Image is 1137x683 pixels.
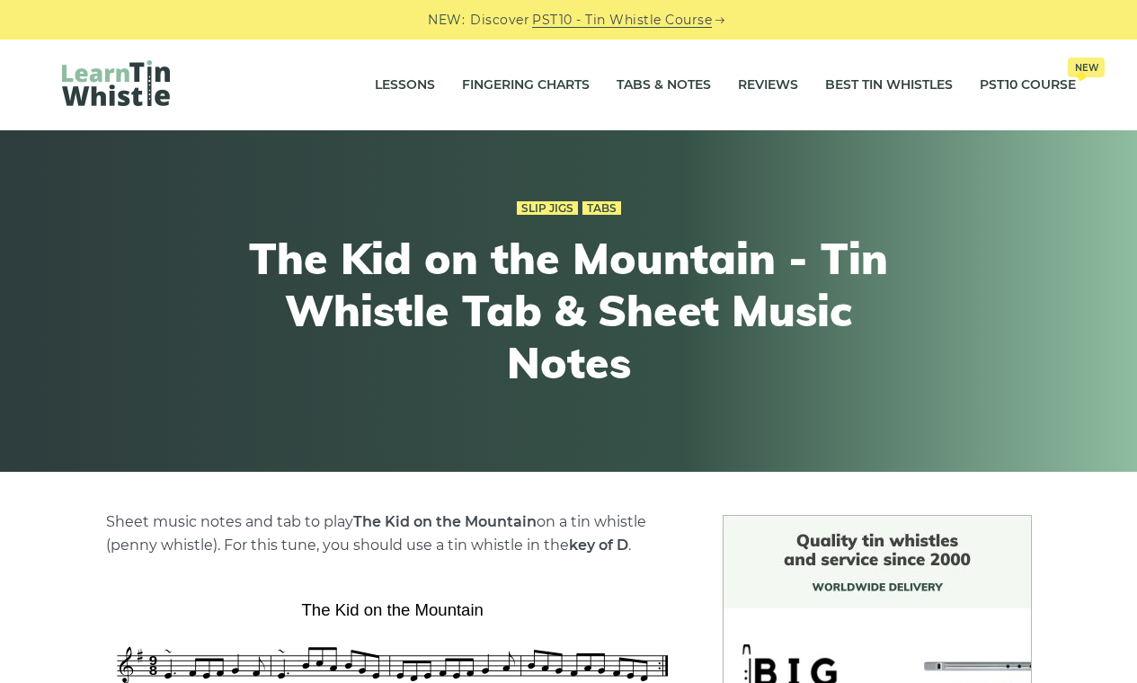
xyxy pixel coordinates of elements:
a: Lessons [375,63,435,108]
a: Fingering Charts [462,63,590,108]
strong: The Kid on the Mountain [353,513,537,530]
a: Best Tin Whistles [825,63,953,108]
a: Tabs [582,201,621,216]
strong: key of D [569,537,628,554]
a: PST10 CourseNew [980,63,1076,108]
a: Tabs & Notes [617,63,711,108]
h1: The Kid on the Mountain - Tin Whistle Tab & Sheet Music Notes [238,233,900,388]
a: Slip Jigs [517,201,578,216]
a: Reviews [738,63,798,108]
p: Sheet music notes and tab to play on a tin whistle (penny whistle). For this tune, you should use... [106,510,680,557]
img: LearnTinWhistle.com [62,60,170,106]
span: New [1068,58,1105,77]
